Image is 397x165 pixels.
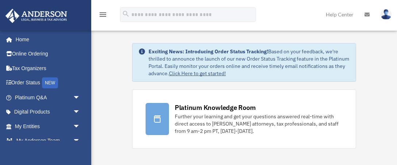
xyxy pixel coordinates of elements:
[73,90,88,105] span: arrow_drop_down
[149,48,350,77] div: Based on your feedback, we're thrilled to announce the launch of our new Order Status Tracking fe...
[169,70,226,77] a: Click Here to get started!
[73,105,88,120] span: arrow_drop_down
[175,103,256,112] div: Platinum Knowledge Room
[99,10,107,19] i: menu
[73,119,88,134] span: arrow_drop_down
[132,89,356,149] a: Platinum Knowledge Room Further your learning and get your questions answered real-time with dire...
[381,9,392,20] img: User Pic
[149,48,268,55] strong: Exciting News: Introducing Order Status Tracking!
[5,47,91,61] a: Online Ordering
[73,134,88,149] span: arrow_drop_down
[99,13,107,19] a: menu
[122,10,130,18] i: search
[5,32,88,47] a: Home
[5,90,91,105] a: Platinum Q&Aarrow_drop_down
[5,119,91,134] a: My Entitiesarrow_drop_down
[175,113,343,135] div: Further your learning and get your questions answered real-time with direct access to [PERSON_NAM...
[5,61,91,76] a: Tax Organizers
[42,77,58,88] div: NEW
[5,76,91,91] a: Order StatusNEW
[5,134,91,148] a: My Anderson Teamarrow_drop_down
[5,105,91,119] a: Digital Productsarrow_drop_down
[3,9,69,23] img: Anderson Advisors Platinum Portal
